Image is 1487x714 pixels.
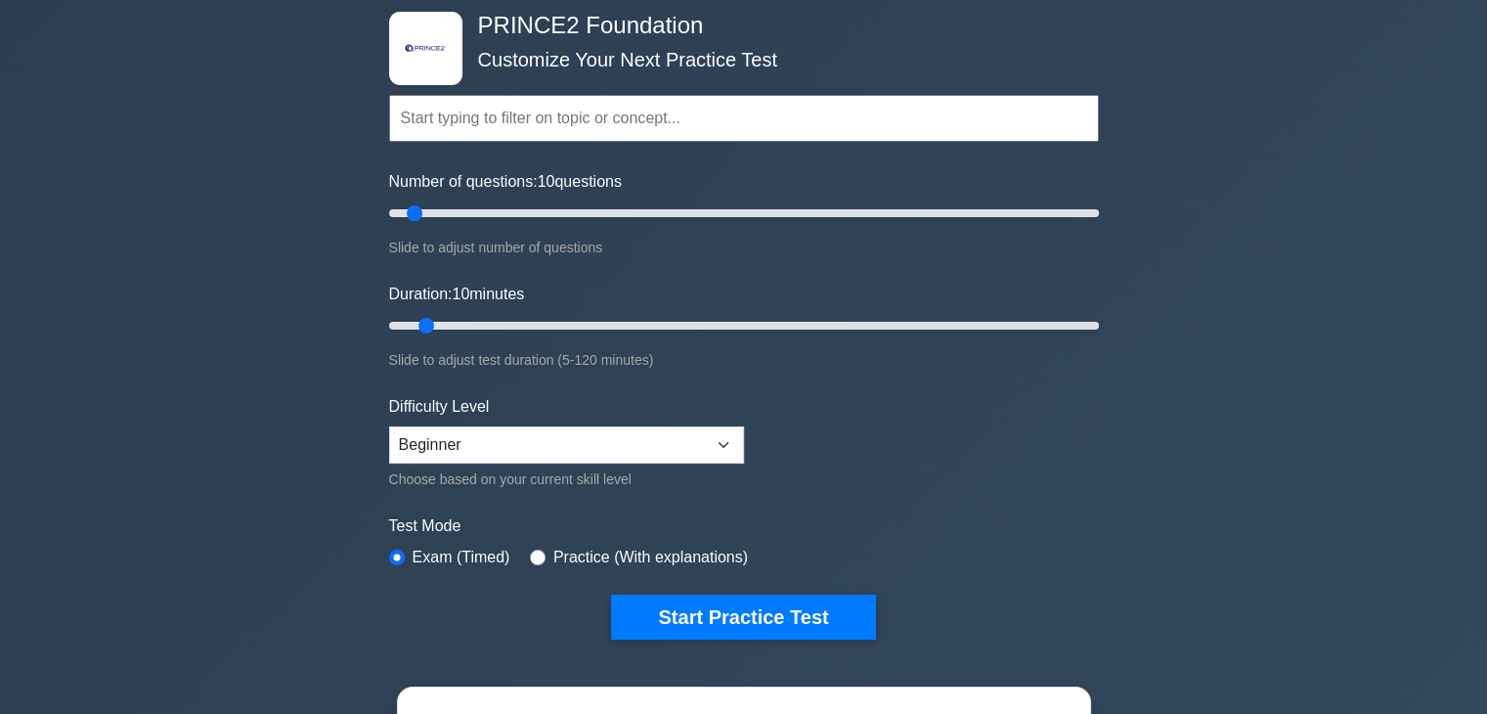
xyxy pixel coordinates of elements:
[470,12,1003,40] h4: PRINCE2 Foundation
[389,468,744,491] div: Choose based on your current skill level
[389,283,525,306] label: Duration: minutes
[389,170,622,194] label: Number of questions: questions
[611,595,875,640] button: Start Practice Test
[389,348,1099,372] div: Slide to adjust test duration (5-120 minutes)
[389,514,1099,538] label: Test Mode
[389,236,1099,259] div: Slide to adjust number of questions
[389,95,1099,142] input: Start typing to filter on topic or concept...
[538,173,555,190] span: 10
[553,546,748,569] label: Practice (With explanations)
[452,286,469,302] span: 10
[413,546,510,569] label: Exam (Timed)
[389,395,490,419] label: Difficulty Level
